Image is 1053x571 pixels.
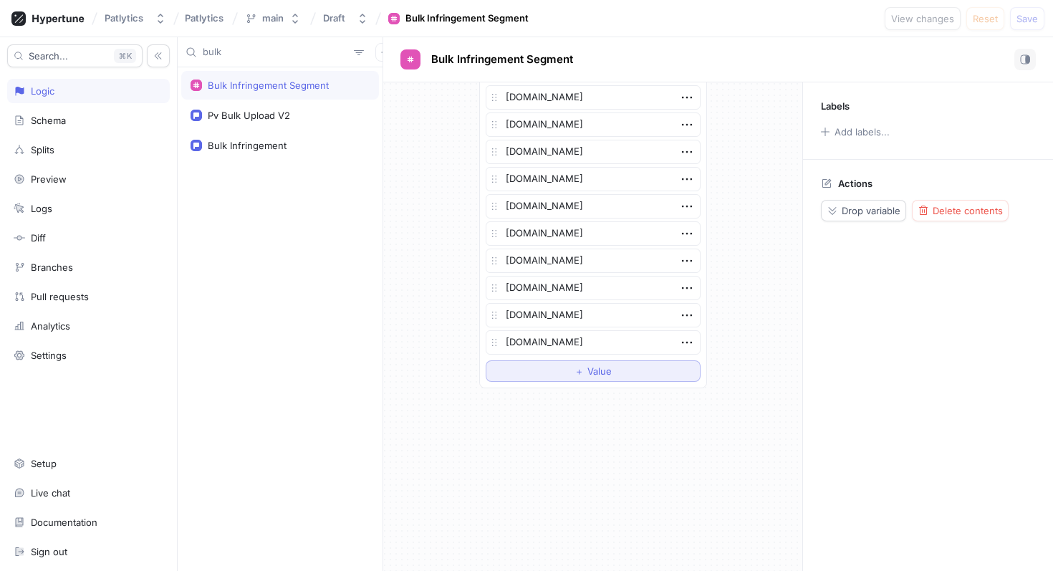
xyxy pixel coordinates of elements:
[29,52,68,60] span: Search...
[7,510,170,534] a: Documentation
[114,49,136,63] div: K
[885,7,961,30] button: View changes
[574,367,584,375] span: ＋
[835,128,890,137] div: Add labels...
[486,249,701,273] textarea: [DOMAIN_NAME]
[486,303,701,327] textarea: [DOMAIN_NAME]
[486,140,701,164] textarea: [DOMAIN_NAME]
[405,11,529,26] div: Bulk Infringement Segment
[1010,7,1044,30] button: Save
[966,7,1004,30] button: Reset
[208,110,290,121] div: Pv Bulk Upload V2
[431,54,573,65] span: Bulk Infringement Segment
[821,100,850,112] p: Labels
[912,200,1009,221] button: Delete contents
[933,206,1003,215] span: Delete contents
[821,200,906,221] button: Drop variable
[31,291,89,302] div: Pull requests
[842,206,900,215] span: Drop variable
[31,85,54,97] div: Logic
[891,14,954,23] span: View changes
[31,115,66,126] div: Schema
[31,320,70,332] div: Analytics
[486,167,701,191] textarea: [DOMAIN_NAME]
[486,112,701,137] textarea: [DOMAIN_NAME]
[208,80,329,91] div: Bulk Infringement Segment
[262,12,284,24] div: main
[31,232,46,244] div: Diff
[1016,14,1038,23] span: Save
[816,123,893,141] button: Add labels...
[31,203,52,214] div: Logs
[486,276,701,300] textarea: [DOMAIN_NAME]
[239,6,307,30] button: main
[7,44,143,67] button: Search...K
[31,517,97,528] div: Documentation
[973,14,998,23] span: Reset
[31,487,70,499] div: Live chat
[486,360,701,382] button: ＋Value
[486,194,701,219] textarea: [DOMAIN_NAME]
[31,173,67,185] div: Preview
[31,144,54,155] div: Splits
[31,261,73,273] div: Branches
[185,13,223,23] span: Patlytics
[208,140,287,151] div: Bulk Infringement
[317,6,374,30] button: Draft
[203,45,348,59] input: Search...
[31,458,57,469] div: Setup
[486,330,701,355] textarea: [DOMAIN_NAME]
[31,546,67,557] div: Sign out
[486,85,701,110] textarea: [DOMAIN_NAME]
[587,367,612,375] span: Value
[31,350,67,361] div: Settings
[486,221,701,246] textarea: [DOMAIN_NAME]
[838,178,872,189] p: Actions
[323,12,345,24] div: Draft
[99,6,172,30] button: Patlytics
[105,12,143,24] div: Patlytics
